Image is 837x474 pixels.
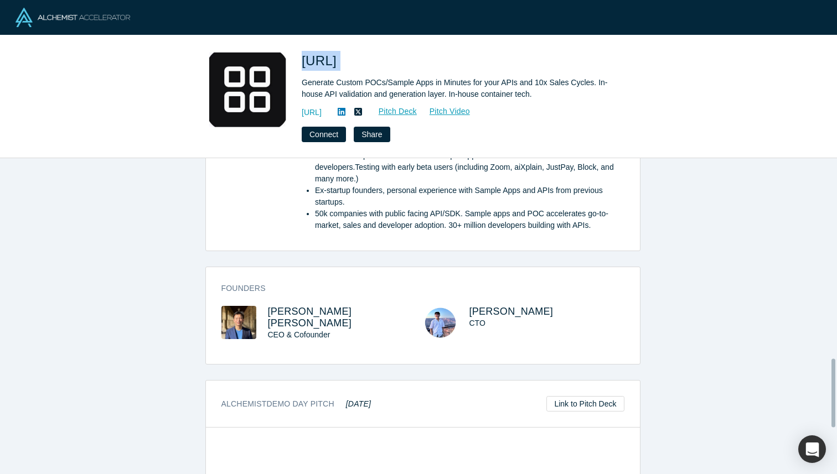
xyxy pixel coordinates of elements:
a: [URL] [302,107,322,118]
span: [URL] [302,53,340,68]
h3: Founders [221,283,609,294]
a: [PERSON_NAME] [469,306,554,317]
span: CEO & Cofounder [268,330,330,339]
button: Connect [302,127,346,142]
a: Pitch Video [417,105,471,118]
li: 50k companies with public facing API/SDK. Sample apps and POC accelerates go-to-market, sales and... [315,208,624,231]
img: Jun Liang Lee's Profile Image [221,306,256,339]
a: Link to Pitch Deck [546,396,624,412]
h3: Alchemist Demo Day Pitch [221,398,371,410]
li: Ex-startup founders, personal experience with Sample Apps and APIs from previous startups. [315,185,624,208]
dt: Highlights [221,115,307,243]
button: Share [354,127,390,142]
span: CTO [469,319,485,327]
img: Sampleapp.ai's Logo [209,51,286,128]
a: Pitch Deck [366,105,417,118]
a: [PERSON_NAME] [PERSON_NAME] [268,306,352,329]
div: Generate Custom POCs/Sample Apps in Minutes for your APIs and 10x Sales Cycles. In-house API vali... [302,77,612,100]
img: Sean Er's Profile Image [423,306,458,339]
em: [DATE] [346,399,371,408]
img: Alchemist Logo [15,8,130,27]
